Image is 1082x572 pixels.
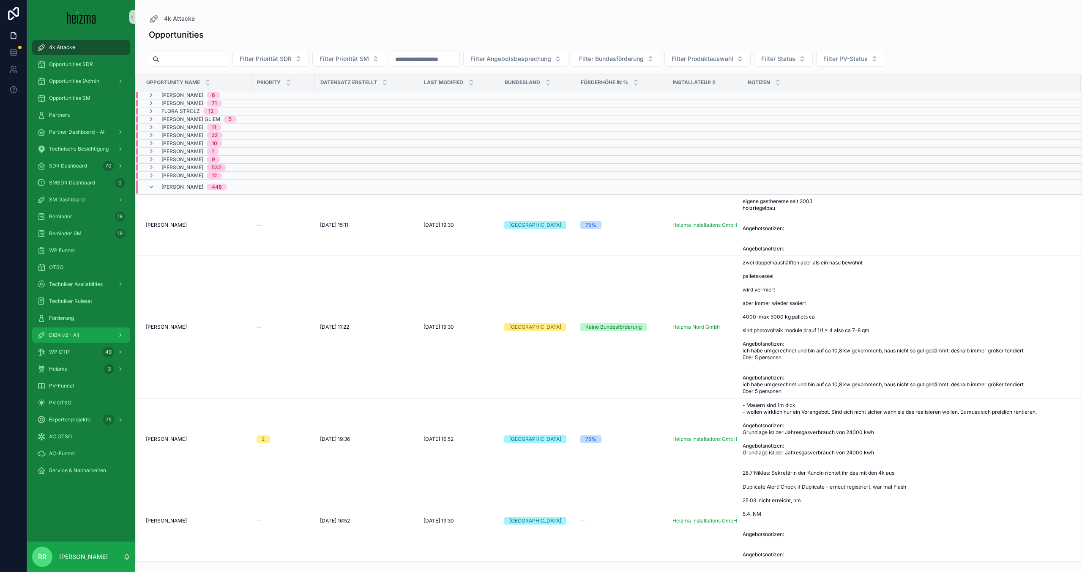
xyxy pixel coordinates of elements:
span: PV-Funnel [49,382,74,389]
span: Filter Status [761,55,795,63]
a: Heizma Installations GmbH [672,222,737,228]
span: [PERSON_NAME] [161,124,203,131]
span: Technische Besichtigung [49,146,109,152]
span: [PERSON_NAME] Gliem [161,116,220,123]
span: Förderhöhe in % [581,79,628,86]
span: zwei doppelhaushälften aber als ein hasu bewohnt palletskessel wird vermiert aber immer wieder sa... [743,259,1071,395]
span: Service & Nacharbeiten [49,467,106,474]
span: eigene gasthereme seit 2003 holzriegelbau Angebotsnotizen: Angebotsnotizen: [743,198,932,252]
div: 70 [103,161,114,171]
span: [PERSON_NAME] [146,222,187,228]
span: Datensatz erstellt [320,79,377,86]
a: [PERSON_NAME] [146,436,246,443]
a: -- [257,517,310,524]
div: 49 [103,347,114,357]
span: Reminder SM [49,230,82,237]
span: Förderung [49,315,74,322]
span: Duplicate Alert! Check if Duplicate - erneut registriert, war mal Flash 25.03. nicht erreicht, nm... [743,484,1071,558]
span: Installateur 2 [673,79,716,86]
span: 4k Attacke [49,44,75,51]
a: [PERSON_NAME] [146,324,246,330]
span: Heizma Installations GmbH [672,436,737,443]
div: 2 [262,435,265,443]
a: Partner Dashboard - All [32,124,130,140]
span: -- [257,222,262,228]
div: 75% [585,221,596,229]
a: [GEOGRAPHIC_DATA] [504,323,570,331]
span: SM Dashboard [49,196,85,203]
a: SM Dashboard [32,192,130,207]
a: Technische Besichtigung [32,141,130,157]
span: Techniker Ruleset [49,298,92,305]
span: [PERSON_NAME] [146,436,187,443]
a: Heizma Nord GmbH [672,324,721,330]
span: Partner Dashboard - All [49,129,106,135]
a: Opportunities SDR [32,57,130,72]
div: 5 [229,116,232,123]
span: [PERSON_NAME] [161,172,203,179]
button: Select Button [754,51,813,67]
span: -- [257,324,262,330]
a: SMSDR Dashboard0 [32,175,130,190]
span: [PERSON_NAME] [161,184,203,190]
a: OTSO [32,260,130,275]
button: Select Button [572,51,661,67]
span: Partners [49,112,70,118]
span: [PERSON_NAME] [161,140,203,147]
a: [PERSON_NAME] [146,222,246,228]
span: Last Modified [424,79,463,86]
a: PV-Funnel [32,378,130,393]
span: [DATE] 16:52 [320,517,350,524]
h1: Opportunities [149,29,204,41]
div: [GEOGRAPHIC_DATA] [509,221,561,229]
span: 4k Attacke [164,14,195,23]
a: [PERSON_NAME] [146,517,246,524]
a: Service & Nacharbeiten [32,463,130,478]
a: Heizma Installations GmbH [672,517,737,524]
a: [DATE] 15:11 [320,222,413,228]
span: Opportunities (Admin [49,78,99,85]
span: PV OTSO [49,399,71,406]
span: SDR Dashboard [49,162,87,169]
span: [PERSON_NAME] [161,156,203,163]
span: Filter Produktauswahl [672,55,733,63]
div: 3 [104,364,114,374]
button: Select Button [232,51,309,67]
a: [GEOGRAPHIC_DATA] [504,435,570,443]
span: Notizen [748,79,770,86]
a: Heiama3 [32,361,130,377]
div: 1 [212,148,214,155]
span: WP Funnel [49,247,75,254]
span: [DATE] 19:30 [424,222,454,228]
div: 6 [212,92,215,99]
a: Partners [32,107,130,123]
div: 532 [212,164,221,171]
span: Priority [257,79,281,86]
button: Select Button [664,51,751,67]
button: Select Button [463,51,568,67]
span: -- [257,517,262,524]
span: AC-Funnel [49,450,75,457]
div: 22 [212,132,218,139]
span: [PERSON_NAME] [161,92,203,99]
span: Expertenprojekte [49,416,90,423]
a: AC-Funnel [32,446,130,461]
span: [DATE] 19:36 [320,436,350,443]
a: [GEOGRAPHIC_DATA] [504,221,570,229]
img: App logo [67,10,96,24]
a: -- [257,324,310,330]
a: 75% [580,435,662,443]
div: 12 [212,172,217,179]
span: Filter Priorität SM [320,55,369,63]
span: Filter Bundesförderung [579,55,644,63]
a: Heizma Nord GmbH [672,324,737,330]
a: [DATE] 16:52 [320,517,413,524]
div: scrollable content [27,34,135,489]
span: Heiama [49,366,68,372]
a: Expertenprojekte75 [32,412,130,427]
a: [DATE] 19:30 [424,517,494,524]
span: RR [38,552,46,562]
span: Opportunities SM [49,95,90,102]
